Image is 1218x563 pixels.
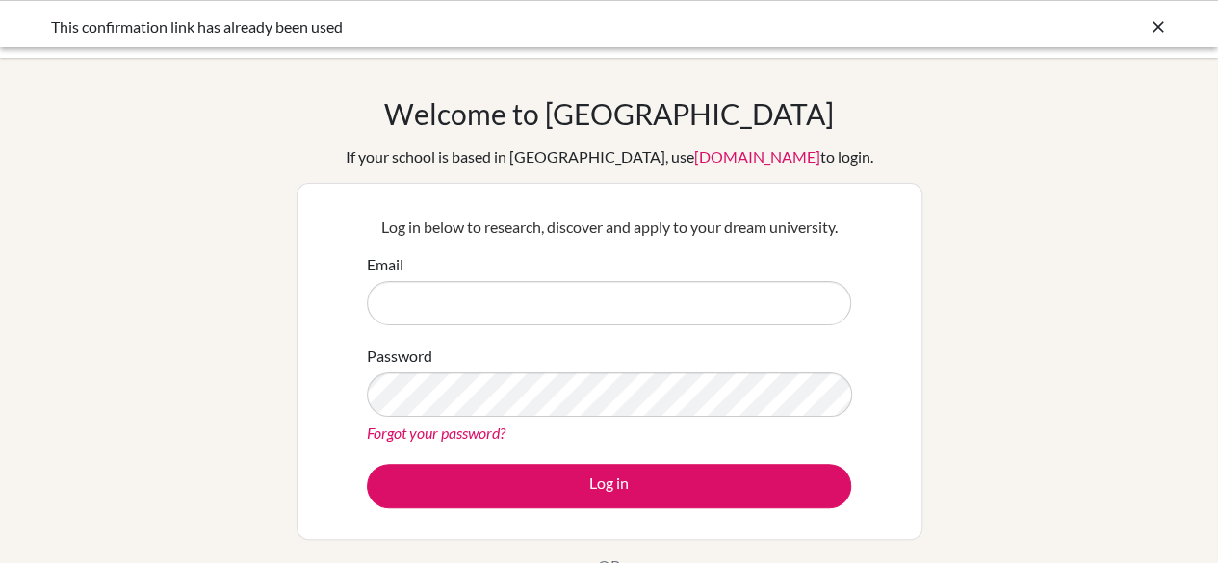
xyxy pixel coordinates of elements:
p: Log in below to research, discover and apply to your dream university. [367,216,851,239]
button: Log in [367,464,851,508]
a: Forgot your password? [367,423,505,442]
a: [DOMAIN_NAME] [694,147,820,166]
h1: Welcome to [GEOGRAPHIC_DATA] [384,96,834,131]
label: Password [367,345,432,368]
div: This confirmation link has already been used [51,15,879,38]
div: If your school is based in [GEOGRAPHIC_DATA], use to login. [346,145,873,168]
label: Email [367,253,403,276]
